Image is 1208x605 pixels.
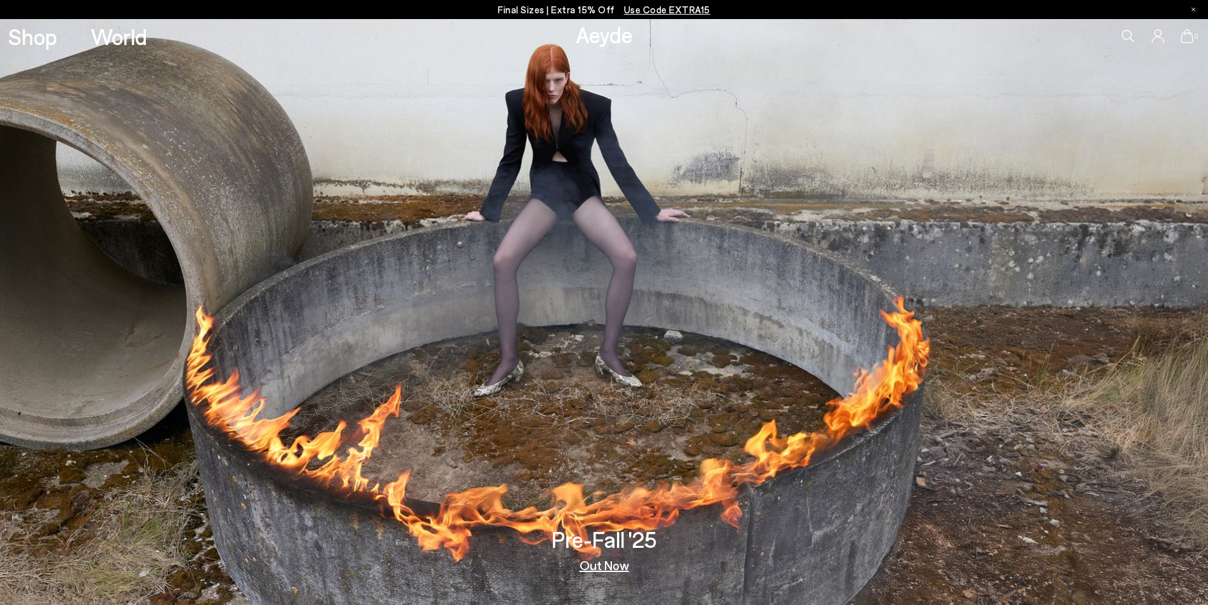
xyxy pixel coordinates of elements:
a: Out Now [580,559,629,571]
a: Aeyde [576,21,633,48]
p: Final Sizes | Extra 15% Off [498,2,710,18]
a: 0 [1181,29,1193,43]
h3: Pre-Fall '25 [552,528,657,550]
span: 0 [1193,33,1200,40]
a: World [91,25,147,48]
span: Navigate to /collections/ss25-final-sizes [624,4,710,15]
a: Shop [8,25,57,48]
